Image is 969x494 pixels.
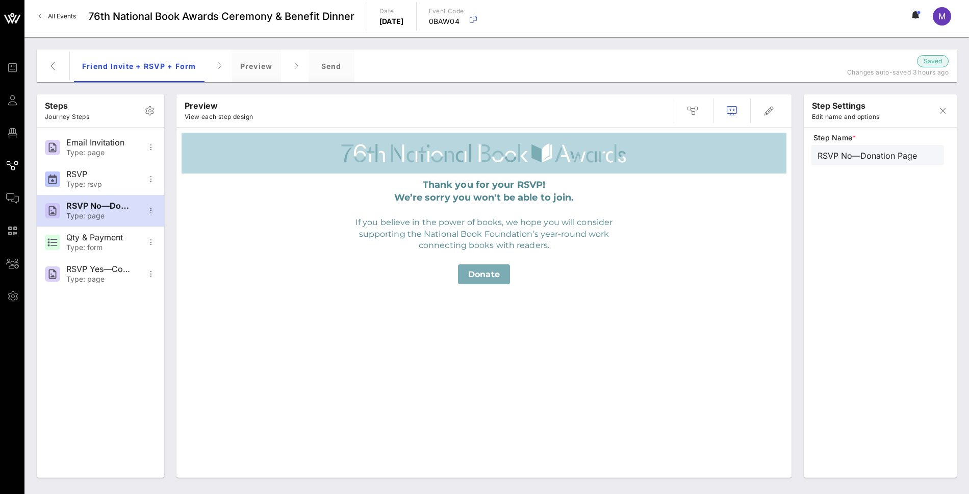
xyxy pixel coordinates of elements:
[66,169,134,179] div: RSVP
[458,264,510,284] a: Donate
[812,100,879,112] p: step settings
[45,112,89,122] p: Journey Steps
[66,212,134,220] div: Type: page
[933,7,951,26] div: M
[429,16,464,27] p: 0BAW04
[309,50,354,82] div: Send
[821,67,949,78] p: Changes auto-saved 3 hours ago
[924,56,942,66] span: Saved
[88,9,354,24] span: 76th National Book Awards Ceremony & Benefit Dinner
[66,201,134,211] div: RSVP No—Donation Page
[938,11,946,21] span: M
[185,100,253,112] p: Preview
[66,243,134,252] div: Type: form
[185,112,253,122] p: View each step design
[66,275,134,284] div: Type: page
[33,8,82,24] a: All Events
[66,264,134,274] div: RSVP Yes—Confirmation
[66,180,134,189] div: Type: rsvp
[429,6,464,16] p: Event Code
[74,50,205,82] div: Friend Invite + RSVP + Form
[66,233,134,242] div: Qty & Payment
[336,191,632,204] p: We’re sorry you won't be able to join.
[379,6,404,16] p: Date
[379,16,404,27] p: [DATE]
[339,217,629,251] p: If you believe in the power of books, we hope you will consider supporting the National Book Foun...
[336,179,632,191] p: Thank you for your RSVP!
[812,112,879,122] p: Edit name and options
[813,133,944,143] span: Step Name
[48,12,76,20] span: All Events
[468,269,500,279] span: Donate
[45,100,89,112] p: Steps
[232,50,281,82] div: Preview
[66,149,134,157] div: Type: page
[66,138,134,147] div: Email Invitation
